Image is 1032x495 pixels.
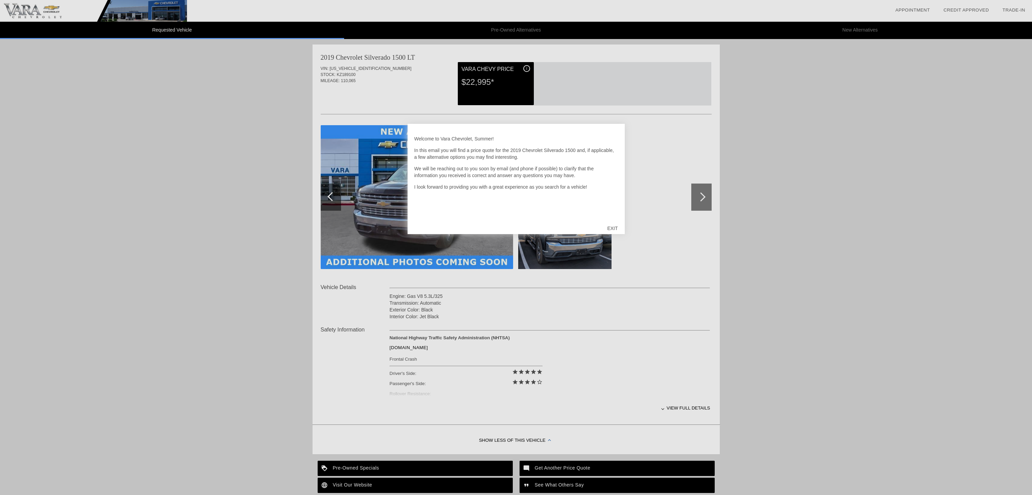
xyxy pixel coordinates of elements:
[600,218,624,239] div: EXIT
[414,147,618,160] p: In this email you will find a price quote for the 2019 Chevrolet Silverado 1500 and, if applicabl...
[895,7,930,13] a: Appointment
[414,184,618,190] p: I look forward to providing you with a great experience as you search for a vehicle!
[414,165,618,179] p: We will be reaching out to you soon by email (and phone if possible) to clarify that the informat...
[414,135,618,142] p: Welcome to Vara Chevrolet, Summer!
[1002,7,1025,13] a: Trade-In
[943,7,989,13] a: Credit Approved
